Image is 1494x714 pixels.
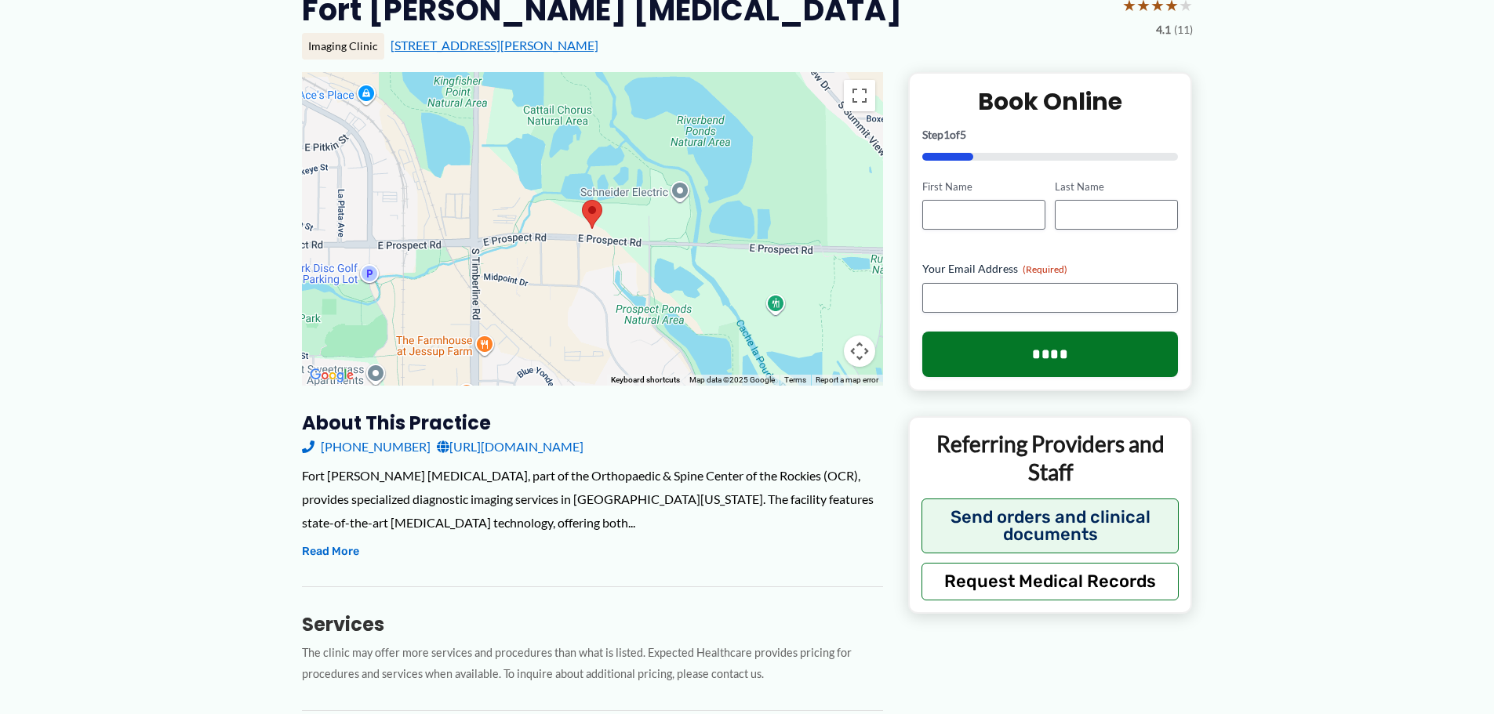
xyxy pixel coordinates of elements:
span: Map data ©2025 Google [689,375,775,384]
p: Referring Providers and Staff [921,429,1180,487]
h3: About this practice [302,411,883,435]
a: [URL][DOMAIN_NAME] [437,435,583,458]
img: Google [306,365,358,386]
button: Send orders and clinical documents [921,498,1180,553]
label: Last Name [1055,179,1178,194]
span: 1 [943,128,950,141]
h2: Book Online [922,86,1179,117]
div: Fort [PERSON_NAME] [MEDICAL_DATA], part of the Orthopaedic & Spine Center of the Rockies (OCR), p... [302,464,883,534]
a: Terms (opens in new tab) [784,375,806,384]
button: Toggle fullscreen view [844,80,875,111]
a: Open this area in Google Maps (opens a new window) [306,365,358,386]
button: Request Medical Records [921,563,1180,600]
span: (Required) [1023,263,1067,275]
a: Report a map error [816,375,878,384]
button: Keyboard shortcuts [611,375,680,386]
p: The clinic may offer more services and procedures than what is listed. Expected Healthcare provid... [302,643,883,685]
a: [STREET_ADDRESS][PERSON_NAME] [391,38,598,53]
label: First Name [922,179,1045,194]
button: Read More [302,542,359,561]
p: Step of [922,129,1179,140]
label: Your Email Address [922,261,1179,277]
h3: Services [302,612,883,636]
span: 4.1 [1156,20,1171,40]
button: Map camera controls [844,335,875,367]
span: (11) [1174,20,1193,40]
span: 5 [960,128,966,141]
a: [PHONE_NUMBER] [302,435,431,458]
div: Imaging Clinic [302,33,384,60]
